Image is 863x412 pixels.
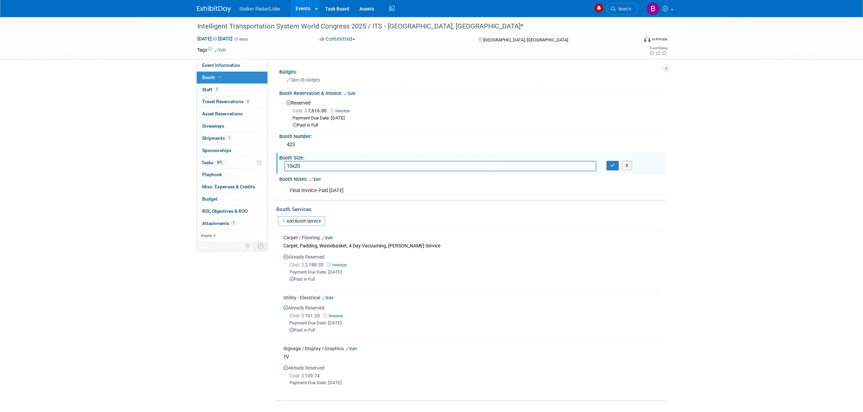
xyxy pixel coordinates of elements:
[293,108,308,113] span: Cost: $
[202,62,240,68] span: Event Information
[197,59,267,71] a: Event Information
[327,262,349,267] a: Invoice
[293,122,661,129] div: Paid in Full
[649,46,667,50] div: Event Rating
[283,241,661,250] div: Carpet, Padding, Wastebasket, 4 Day Vacuuming, [PERSON_NAME] Service
[598,35,668,45] div: Event Format
[289,380,661,386] div: Payment Due Date: [DATE]
[330,108,353,113] a: Invoice
[202,87,219,92] span: Staff
[647,2,659,15] img: Brooke Journet
[197,96,267,108] a: Travel Reservations2
[279,88,666,97] div: Booth Reservation & Invoice:
[231,221,236,226] span: 7
[278,216,325,226] a: Add Booth Service
[254,242,268,250] td: Toggle Event Tabs
[234,37,248,41] span: (5 days)
[322,296,333,300] a: Edit
[202,123,224,129] span: Giveaways
[197,36,233,42] span: [DATE] [DATE]
[321,236,333,240] a: Edit
[644,36,651,42] img: Format-Inperson.png
[279,67,666,75] div: Badges:
[276,206,666,213] div: Booth Services
[197,193,267,205] a: Budget
[201,233,212,238] span: more
[622,161,632,170] button: X
[202,99,250,104] span: Travel Reservations
[289,373,305,378] span: Cost: $
[215,48,226,53] a: Edit
[483,37,568,42] span: [GEOGRAPHIC_DATA], [GEOGRAPHIC_DATA]
[287,77,320,82] span: Specify badges
[197,205,267,217] a: ROI, Objectives & ROO
[197,157,267,169] a: Tasks50%
[197,145,267,156] a: Sponsorships
[214,87,219,92] span: 7
[289,276,661,283] div: Paid in Full
[283,361,661,392] div: Already Reserved
[197,84,267,96] a: Staff7
[283,250,661,288] div: Already Reserved
[652,37,668,42] div: In-Person
[323,313,346,318] a: Invoice
[317,36,358,43] button: Committed
[283,345,661,352] div: Signage / Display / Graphics
[289,313,305,318] span: Cost: $
[202,148,231,153] span: Sponsorships
[606,3,638,15] a: Search
[279,174,666,183] div: Booth Notes:
[293,115,661,121] div: Payment Due Date: [DATE]
[202,111,243,116] span: Asset Reservations
[344,91,355,96] a: Edit
[197,72,267,83] a: Booth
[239,6,280,12] span: Stalker Radar/Lidar
[202,172,222,177] span: Playbook
[197,181,267,193] a: Misc. Expenses & Credits
[227,135,232,141] span: 1
[197,6,231,13] img: ExhibitDay
[202,208,248,214] span: ROI, Objectives & ROO
[197,120,267,132] a: Giveaways
[289,327,661,334] div: Paid in Full
[283,234,661,241] div: Carpet / Flooring
[197,46,226,53] td: Tags
[202,196,217,202] span: Budget
[245,99,250,104] span: 2
[202,75,223,80] span: Booth
[310,177,321,182] a: Edit
[218,75,222,79] i: Booth reservation complete
[289,313,322,318] span: 161.20
[283,352,661,361] div: TV
[197,169,267,181] a: Playbook
[279,131,666,140] div: Booth Number:
[197,132,267,144] a: Shipments1
[289,262,305,267] span: Cost: $
[289,320,661,326] div: Payment Due Date: [DATE]
[197,218,267,229] a: Attachments7
[283,294,661,301] div: Utility - Electrical
[197,108,267,120] a: Asset Reservations
[284,98,661,129] div: Reserved
[212,36,218,41] span: to
[215,160,224,165] span: 50%
[202,184,255,189] span: Misc. Expenses & Credits
[201,160,224,165] span: Tasks
[202,221,236,226] span: Attachments
[202,135,232,141] span: Shipments
[616,6,631,12] span: Search
[283,301,661,339] div: Already Reserved
[293,108,329,113] span: 7,616.00
[289,269,661,276] div: Payment Due Date: [DATE]
[289,262,326,267] span: 2,188.30
[289,373,322,378] span: 109.74
[346,347,357,351] a: Edit
[284,139,661,150] div: 423
[195,20,628,33] div: Intelligent Transportation System World Congress 2025 / ITS - [GEOGRAPHIC_DATA], [GEOGRAPHIC_DATA]*
[197,230,267,242] a: more
[279,153,666,161] div: Booth Size:
[285,184,591,198] div: Final Invoice Paid [DATE]
[242,242,254,250] td: Personalize Event Tab Strip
